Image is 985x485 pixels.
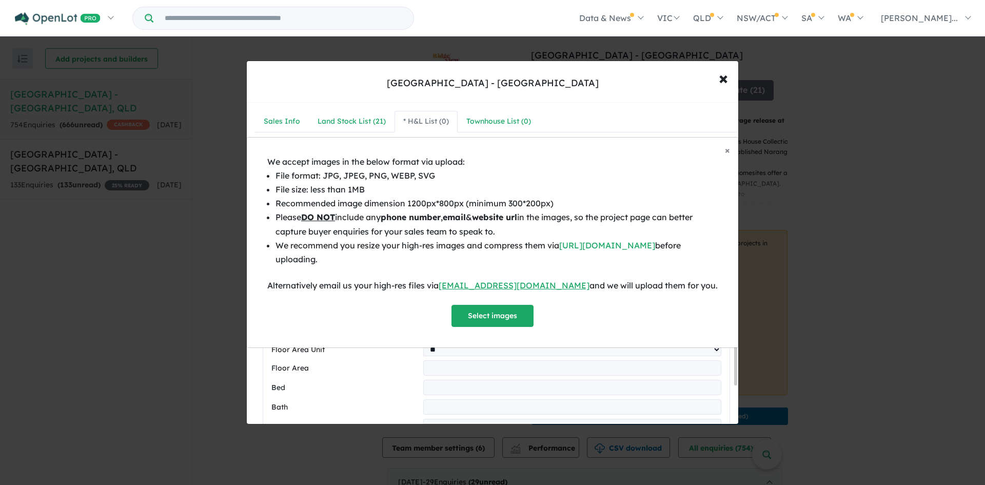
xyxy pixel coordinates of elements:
li: File size: less than 1MB [275,183,718,197]
img: Openlot PRO Logo White [15,12,101,25]
li: File format: JPG, JPEG, PNG, WEBP, SVG [275,169,718,183]
li: Please include any , & in the images, so the project page can better capture buyer enquiries for ... [275,210,718,238]
button: Select images [451,305,534,327]
a: [EMAIL_ADDRESS][DOMAIN_NAME] [439,280,589,290]
div: Alternatively email us your high-res files via and we will upload them for you. [267,279,718,293]
div: We accept images in the below format via upload: [267,155,718,169]
li: We recommend you resize your high-res images and compress them via before uploading. [275,239,718,266]
b: phone number [381,212,441,222]
span: × [725,144,730,156]
a: [URL][DOMAIN_NAME] [559,240,655,250]
b: email [443,212,466,222]
li: Recommended image dimension 1200px*800px (minimum 300*200px) [275,197,718,210]
b: website url [472,212,517,222]
span: [PERSON_NAME]... [881,13,958,23]
u: DO NOT [301,212,335,222]
input: Try estate name, suburb, builder or developer [155,7,411,29]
